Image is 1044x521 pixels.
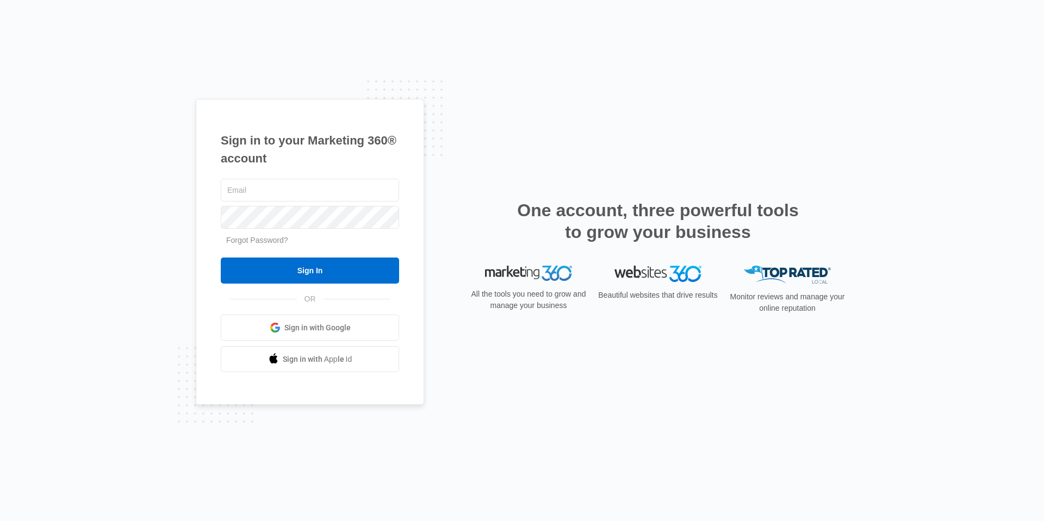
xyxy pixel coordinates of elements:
[226,236,288,244] a: Forgot Password?
[221,346,399,372] a: Sign in with Apple Id
[485,266,572,281] img: Marketing 360
[614,266,701,281] img: Websites 360
[221,131,399,167] h1: Sign in to your Marketing 360® account
[597,290,719,301] p: Beautiful websites that drive results
[221,315,399,341] a: Sign in with Google
[468,288,589,311] p: All the tools you need to grow and manage your business
[221,179,399,202] input: Email
[744,266,831,284] img: Top Rated Local
[283,354,352,365] span: Sign in with Apple Id
[284,322,351,334] span: Sign in with Google
[297,293,324,305] span: OR
[221,258,399,284] input: Sign In
[726,291,848,314] p: Monitor reviews and manage your online reputation
[514,199,802,243] h2: One account, three powerful tools to grow your business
